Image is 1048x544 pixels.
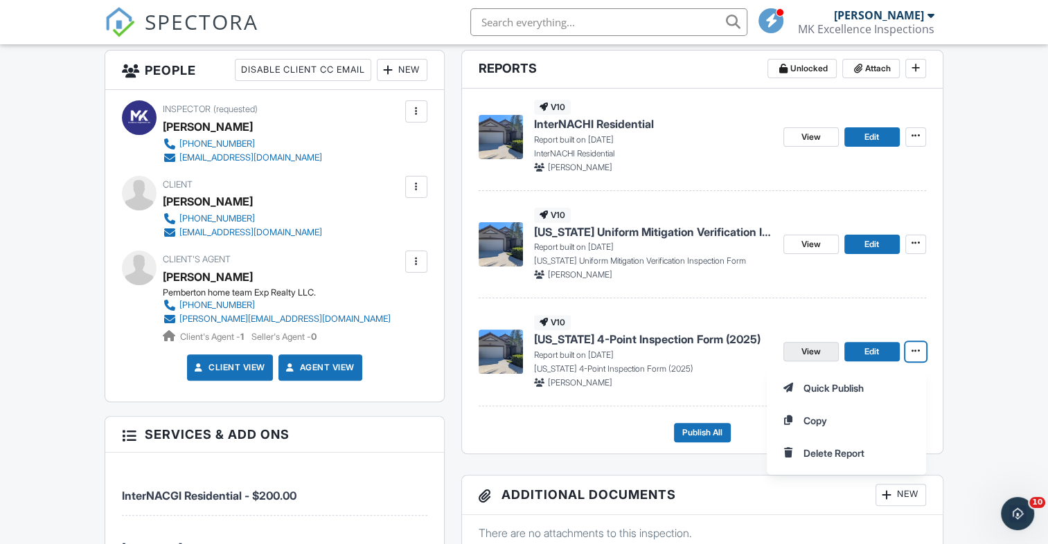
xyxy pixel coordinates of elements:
span: InterNACGI Residential - $200.00 [122,489,296,502]
div: [PERSON_NAME] [834,8,924,22]
span: Client's Agent - [180,332,246,342]
img: The Best Home Inspection Software - Spectora [105,7,135,37]
span: 10 [1029,497,1045,508]
div: [PERSON_NAME] [163,191,253,212]
a: [PERSON_NAME] [163,266,253,287]
a: [EMAIL_ADDRESS][DOMAIN_NAME] [163,226,322,239]
div: [PHONE_NUMBER] [179,300,255,311]
div: Pemberton home team Exp Realty LLC. [163,287,402,298]
li: Service: InterNACGI Residential [122,463,427,515]
span: (requested) [213,104,258,114]
input: Search everything... [470,8,747,36]
p: There are no attachments to this inspection. [479,525,926,541]
span: SPECTORA [145,7,258,36]
div: [PHONE_NUMBER] [179,213,255,224]
span: Client's Agent [163,254,231,264]
span: Client [163,179,193,190]
strong: 0 [311,332,317,342]
div: [PERSON_NAME] [163,116,253,137]
div: [PHONE_NUMBER] [179,138,255,149]
a: [PHONE_NUMBER] [163,298,391,312]
a: [PHONE_NUMBER] [163,137,322,151]
a: [PERSON_NAME][EMAIL_ADDRESS][DOMAIN_NAME] [163,312,391,326]
iframe: Intercom live chat [1001,497,1034,530]
div: [EMAIL_ADDRESS][DOMAIN_NAME] [179,227,322,238]
a: SPECTORA [105,19,258,48]
h3: Services & Add ons [105,417,443,453]
a: Agent View [283,361,355,374]
div: Disable Client CC Email [235,59,371,81]
div: [EMAIL_ADDRESS][DOMAIN_NAME] [179,152,322,163]
a: Client View [192,361,265,374]
strong: 1 [240,332,244,342]
div: New [377,59,427,81]
h3: People [105,51,443,90]
span: Seller's Agent - [251,332,317,342]
a: [EMAIL_ADDRESS][DOMAIN_NAME] [163,151,322,165]
h3: Additional Documents [462,475,943,515]
div: MK Excellence Inspections [798,22,934,36]
span: Inspector [163,104,211,114]
div: New [876,484,926,506]
a: [PHONE_NUMBER] [163,212,322,226]
div: [PERSON_NAME][EMAIL_ADDRESS][DOMAIN_NAME] [179,314,391,325]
